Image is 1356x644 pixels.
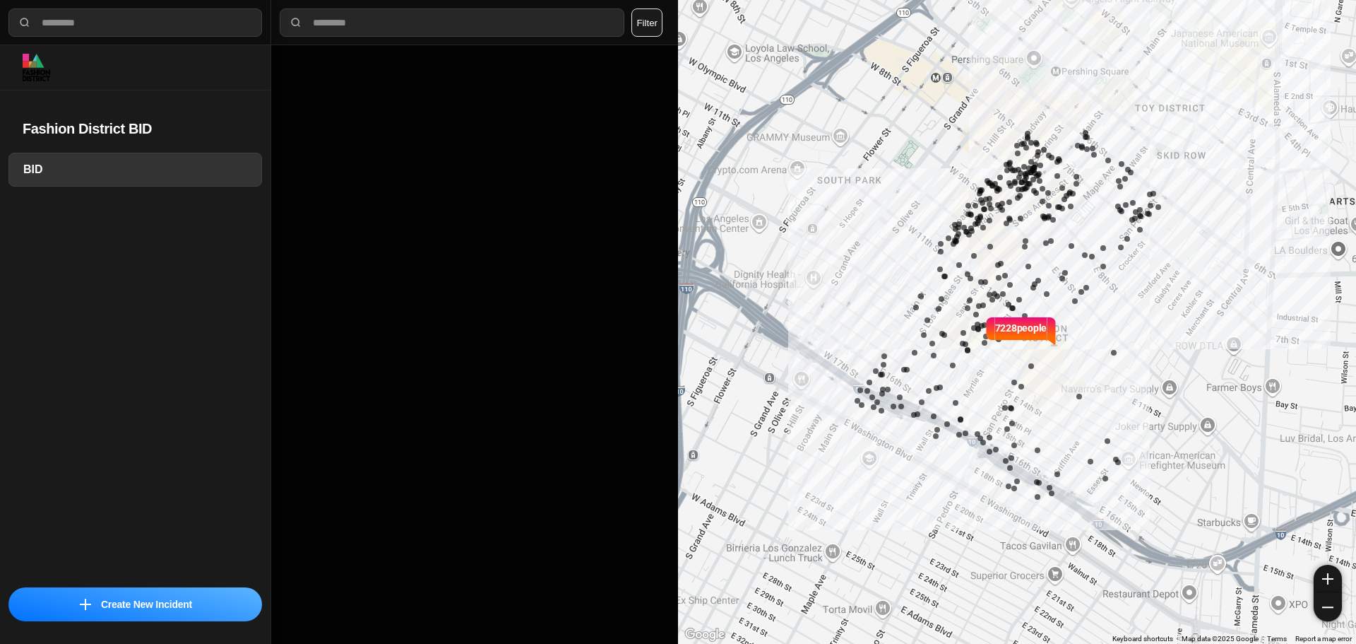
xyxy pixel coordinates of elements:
p: Create New Incident [101,597,192,611]
h3: BID [23,161,247,178]
button: Filter [631,8,662,37]
img: icon [80,599,91,610]
img: search [289,16,303,30]
a: BID [8,153,262,187]
img: search [18,16,32,30]
button: iconCreate New Incident [8,587,262,621]
img: notch [985,315,995,346]
img: zoom-in [1322,573,1333,585]
button: zoom-out [1314,593,1342,621]
span: Map data ©2025 Google [1182,635,1259,643]
img: zoom-out [1322,602,1333,613]
img: Google [682,626,728,644]
button: zoom-in [1314,565,1342,593]
img: logo [23,54,50,81]
button: Keyboard shortcuts [1112,634,1173,644]
a: Terms (opens in new tab) [1267,635,1287,643]
a: Open this area in Google Maps (opens a new window) [682,626,728,644]
p: 7228 people [995,321,1047,352]
img: notch [1047,315,1057,346]
a: Report a map error [1295,635,1352,643]
h2: Fashion District BID [23,119,248,139]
